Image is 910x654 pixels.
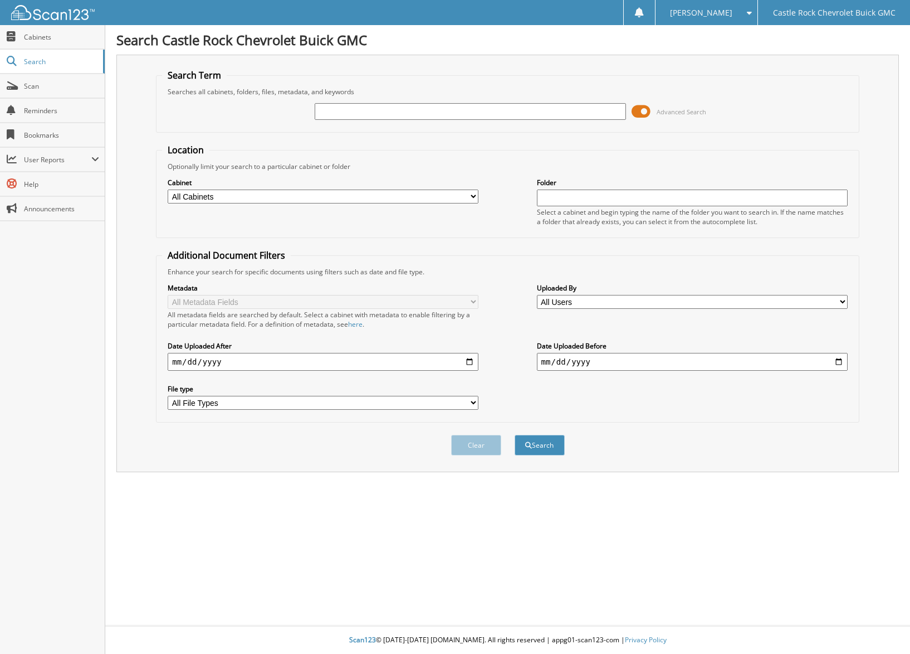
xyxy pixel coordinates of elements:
[24,155,91,164] span: User Reports
[625,635,667,645] a: Privacy Policy
[451,435,501,456] button: Clear
[162,144,209,156] legend: Location
[162,87,853,96] div: Searches all cabinets, folders, files, metadata, and keywords
[168,384,478,394] label: File type
[24,204,99,214] span: Announcements
[168,353,478,371] input: start
[773,9,896,16] span: Castle Rock Chevrolet Buick GMC
[657,108,706,116] span: Advanced Search
[515,435,565,456] button: Search
[348,319,363,329] a: here
[105,627,910,654] div: © [DATE]-[DATE] [DOMAIN_NAME]. All rights reserved | appg01-scan123-com |
[24,32,99,42] span: Cabinets
[162,267,853,277] div: Enhance your search for specific documents using filters such as date and file type.
[537,341,848,351] label: Date Uploaded Before
[24,57,97,66] span: Search
[116,31,899,49] h1: Search Castle Rock Chevrolet Buick GMC
[24,130,99,140] span: Bookmarks
[537,283,848,293] label: Uploaded By
[24,81,99,91] span: Scan
[537,178,848,187] label: Folder
[24,180,99,189] span: Help
[168,310,478,329] div: All metadata fields are searched by default. Select a cabinet with metadata to enable filtering b...
[162,162,853,171] div: Optionally limit your search to a particular cabinet or folder
[537,353,848,371] input: end
[168,178,478,187] label: Cabinet
[670,9,732,16] span: [PERSON_NAME]
[537,207,848,226] div: Select a cabinet and begin typing the name of the folder you want to search in. If the name match...
[349,635,376,645] span: Scan123
[24,106,99,115] span: Reminders
[168,283,478,293] label: Metadata
[162,69,227,81] legend: Search Term
[11,5,95,20] img: scan123-logo-white.svg
[168,341,478,351] label: Date Uploaded After
[162,249,291,261] legend: Additional Document Filters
